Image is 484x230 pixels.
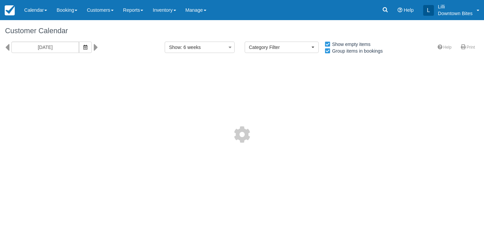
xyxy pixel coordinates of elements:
[404,7,414,13] span: Help
[324,42,376,46] span: Show empty items
[324,39,375,49] label: Show empty items
[5,27,479,35] h1: Customer Calendar
[249,44,310,51] span: Category Filter
[438,3,473,10] p: Lilli
[165,42,235,53] button: Show: 6 weeks
[398,8,402,12] i: Help
[245,42,319,53] button: Category Filter
[423,5,434,16] div: L
[181,45,201,50] span: : 6 weeks
[434,43,456,52] a: Help
[457,43,479,52] a: Print
[324,48,388,53] span: Group items in bookings
[324,46,387,56] label: Group items in bookings
[438,10,473,17] p: Downtown Bites
[169,45,181,50] span: Show
[5,5,15,15] img: checkfront-main-nav-mini-logo.png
